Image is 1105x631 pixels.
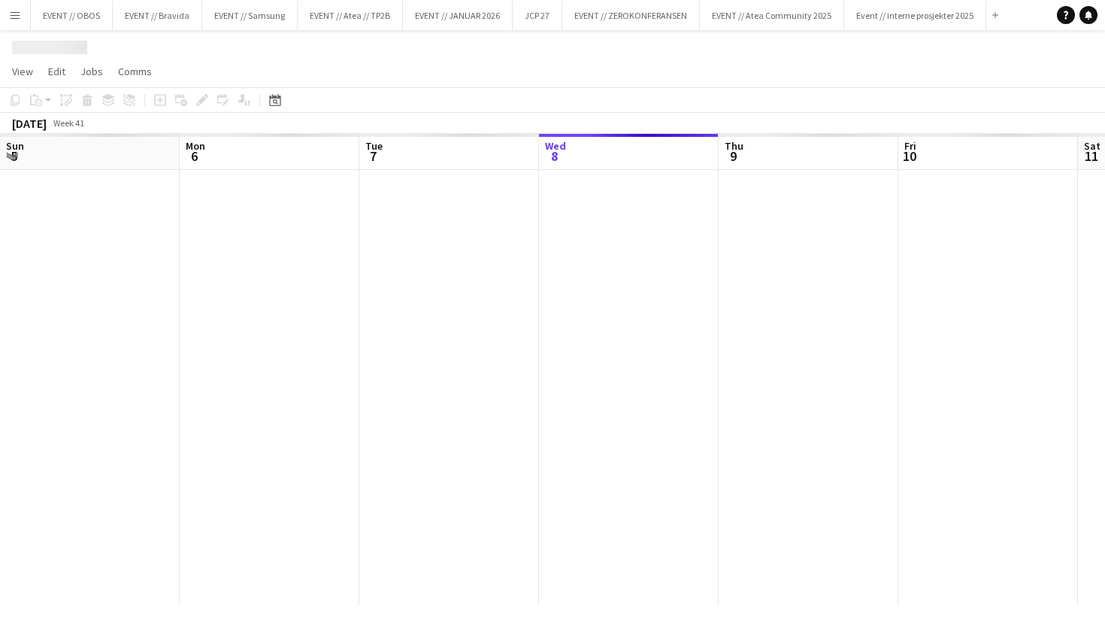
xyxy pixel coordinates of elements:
button: JCP 27 [513,1,562,30]
span: Fri [904,139,916,153]
a: Comms [112,62,158,81]
button: Event // interne prosjekter 2025 [844,1,986,30]
span: Edit [48,65,65,78]
span: Week 41 [50,117,87,129]
span: Jobs [80,65,103,78]
span: Tue [365,139,383,153]
span: 11 [1082,147,1100,165]
span: Sun [6,139,24,153]
button: EVENT // Bravida [113,1,202,30]
button: EVENT // Samsung [202,1,298,30]
span: View [12,65,33,78]
span: Thu [725,139,743,153]
div: [DATE] [12,116,47,131]
span: 9 [722,147,743,165]
a: Edit [42,62,71,81]
button: EVENT // JANUAR 2026 [403,1,513,30]
a: Jobs [74,62,109,81]
button: EVENT // ZEROKONFERANSEN [562,1,700,30]
span: 10 [902,147,916,165]
button: EVENT // Atea Community 2025 [700,1,844,30]
span: Sat [1084,139,1100,153]
a: View [6,62,39,81]
span: 5 [4,147,24,165]
button: EVENT // Atea // TP2B [298,1,403,30]
button: EVENT // OBOS [31,1,113,30]
span: 6 [183,147,205,165]
span: 7 [363,147,383,165]
span: 8 [543,147,566,165]
span: Comms [118,65,152,78]
span: Mon [186,139,205,153]
span: Wed [545,139,566,153]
